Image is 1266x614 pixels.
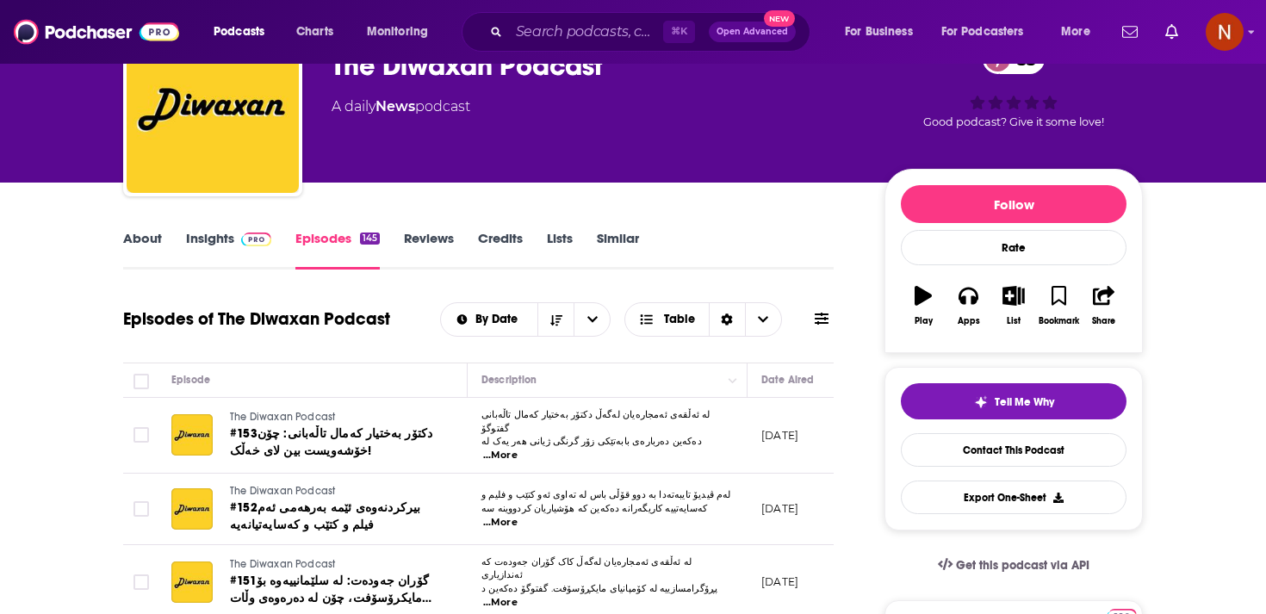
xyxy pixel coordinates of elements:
[295,230,380,270] a: Episodes145
[930,18,1049,46] button: open menu
[901,481,1126,514] button: Export One-Sheet
[171,369,210,390] div: Episode
[214,20,264,44] span: Podcasts
[230,426,432,458] span: #153دکتۆر بەختیار کەمال تاڵەبانی: چۆن خۆشەویست بین لای خەڵک!
[901,433,1126,467] a: Contact This Podcast
[127,21,299,193] img: The Diwaxan Podcast
[360,233,380,245] div: 145
[1007,316,1021,326] div: List
[483,596,518,610] span: ...More
[481,369,537,390] div: Description
[1082,275,1126,337] button: Share
[923,115,1104,128] span: Good podcast? Give it some love!
[901,383,1126,419] button: tell me why sparkleTell Me Why
[709,303,745,336] div: Sort Direction
[995,395,1054,409] span: Tell Me Why
[481,502,707,514] span: کەسایەتییە کاریگەرانە دەکەین کە هۆشیاریان کردووینە سە
[663,21,695,43] span: ⌘ K
[761,501,798,516] p: [DATE]
[991,275,1036,337] button: List
[915,316,933,326] div: Play
[833,18,934,46] button: open menu
[974,395,988,409] img: tell me why sparkle
[481,555,692,581] span: لە ئەڵقەی ئەمجارەیان لەگەڵ کاک گۆران جەودەت کە ئەندازیاری
[481,435,702,447] span: دەکەین دەربارەی بابەتێکی زۆر گرنگی ژیانی هەر یەک لە
[1158,17,1185,47] a: Show notifications dropdown
[230,484,437,499] a: The Diwaxan Podcast
[230,411,335,423] span: The Diwaxan Podcast
[230,425,437,460] a: #153دکتۆر بەختیار کەمال تاڵەبانی: چۆن خۆشەویست بین لای خەڵک!
[123,308,390,330] h1: Episodes of The Diwaxan Podcast
[1115,17,1145,47] a: Show notifications dropdown
[441,313,538,326] button: open menu
[761,574,798,589] p: [DATE]
[440,302,611,337] h2: Choose List sort
[901,185,1126,223] button: Follow
[547,230,573,270] a: Lists
[761,369,814,390] div: Date Aired
[241,233,271,246] img: Podchaser Pro
[133,427,149,443] span: Toggle select row
[230,485,335,497] span: The Diwaxan Podcast
[133,574,149,590] span: Toggle select row
[296,20,333,44] span: Charts
[478,230,523,270] a: Credits
[1206,13,1244,51] span: Logged in as AdelNBM
[285,18,344,46] a: Charts
[1036,275,1081,337] button: Bookmark
[1206,13,1244,51] img: User Profile
[924,544,1103,586] a: Get this podcast via API
[509,18,663,46] input: Search podcasts, credits, & more...
[475,313,524,326] span: By Date
[230,573,437,607] a: #151گۆران جەودەت: لە سلێمانییەوە بۆ مایکرۆسۆفت، چۆن لە دەرەوەی وڵات کار بکەیت؟! - پۆدکاستی دیوەخان
[597,230,639,270] a: Similar
[230,499,437,534] a: #152بیرکردنەوەی ئێمە بەرهەمی ئەم فیلم و کتێب و کەسایەتیانەیە
[483,516,518,530] span: ...More
[956,558,1089,573] span: Get this podcast via API
[404,230,454,270] a: Reviews
[186,230,271,270] a: InsightsPodchaser Pro
[709,22,796,42] button: Open AdvancedNew
[123,230,162,270] a: About
[202,18,287,46] button: open menu
[478,12,827,52] div: Search podcasts, credits, & more...
[1061,20,1090,44] span: More
[884,33,1143,140] div: 53Good podcast? Give it some love!
[230,500,421,532] span: #152بیرکردنەوەی ئێمە بەرهەمی ئەم فیلم و کتێب و کەسایەتیانەیە
[481,582,717,594] span: پڕۆگرامسازییە لە کۆمپانیای مایکڕۆسۆفت. گفتوگۆ دەکەین د
[1092,316,1115,326] div: Share
[1206,13,1244,51] button: Show profile menu
[332,96,470,117] div: A daily podcast
[723,370,743,391] button: Column Actions
[717,28,788,36] span: Open Advanced
[624,302,782,337] button: Choose View
[845,20,913,44] span: For Business
[481,488,731,500] span: لەم ڤیدیۆ تایبەتەدا بە دوو قۆڵی باس لە تەاوی ئەو کتێب و فلیم و
[133,501,149,517] span: Toggle select row
[941,20,1024,44] span: For Podcasters
[958,316,980,326] div: Apps
[901,230,1126,265] div: Rate
[230,557,437,573] a: The Diwaxan Podcast
[367,20,428,44] span: Monitoring
[230,558,335,570] span: The Diwaxan Podcast
[537,303,574,336] button: Sort Direction
[481,408,710,434] span: لە ئەڵقەی ئەمجارەیان لەگەڵ دکتۆر بەختیار کەمال تاڵەبانی گفتوگۆ
[664,313,695,326] span: Table
[1049,18,1112,46] button: open menu
[230,410,437,425] a: The Diwaxan Podcast
[483,449,518,462] span: ...More
[764,10,795,27] span: New
[355,18,450,46] button: open menu
[946,275,990,337] button: Apps
[375,98,415,115] a: News
[14,16,179,48] img: Podchaser - Follow, Share and Rate Podcasts
[574,303,610,336] button: open menu
[901,275,946,337] button: Play
[1039,316,1079,326] div: Bookmark
[761,428,798,443] p: [DATE]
